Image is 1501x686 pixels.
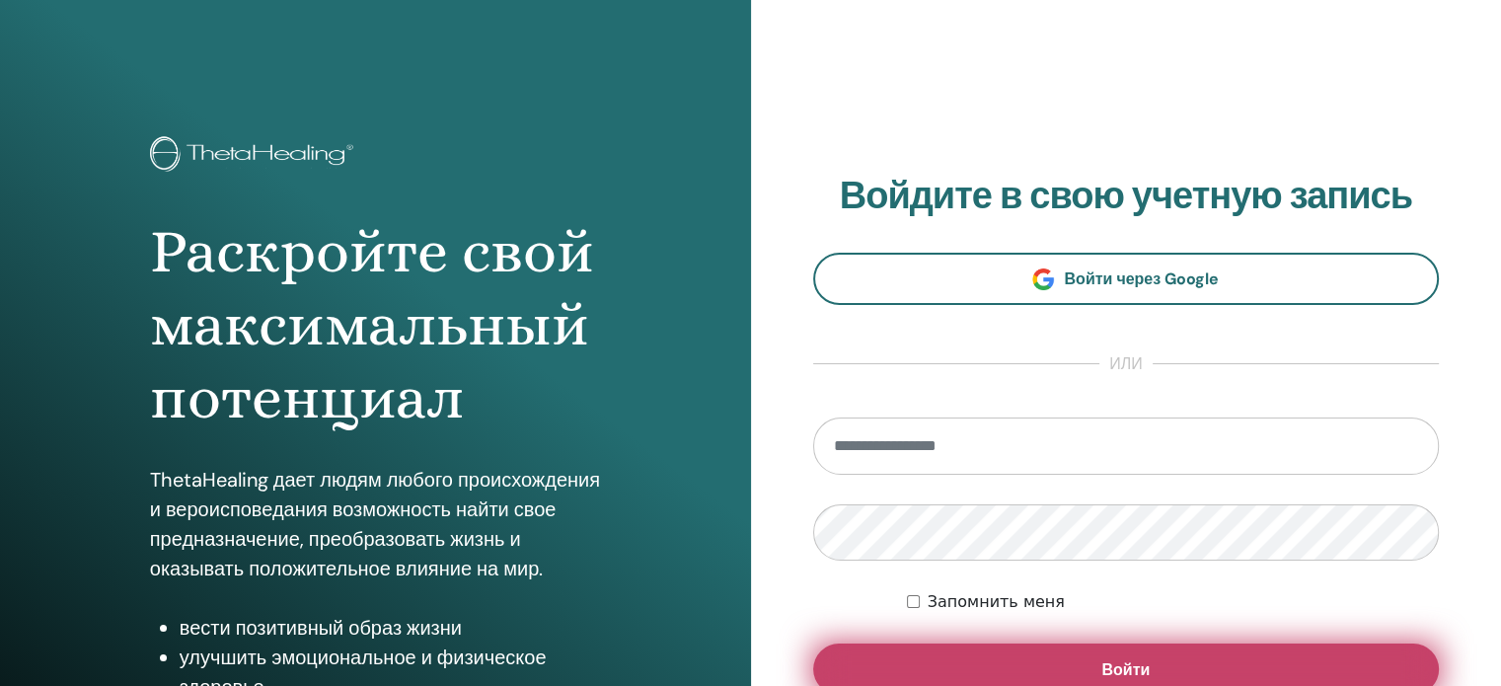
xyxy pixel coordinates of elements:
font: ThetaHealing дает людям любого происхождения и вероисповедания возможность найти свое предназначе... [150,467,600,581]
font: Запомнить меня [928,592,1065,611]
font: Войти через Google [1064,268,1219,289]
a: Войти через Google [813,253,1440,305]
font: Войти [1101,659,1150,680]
div: Оставьте меня аутентифицированным на неопределенный срок или пока я не выйду из системы вручную [907,590,1439,614]
font: или [1109,353,1143,374]
font: Раскройте свой максимальный потенциал [150,216,594,433]
font: Войдите в свою учетную запись [840,171,1412,220]
font: вести позитивный образ жизни [180,615,462,641]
